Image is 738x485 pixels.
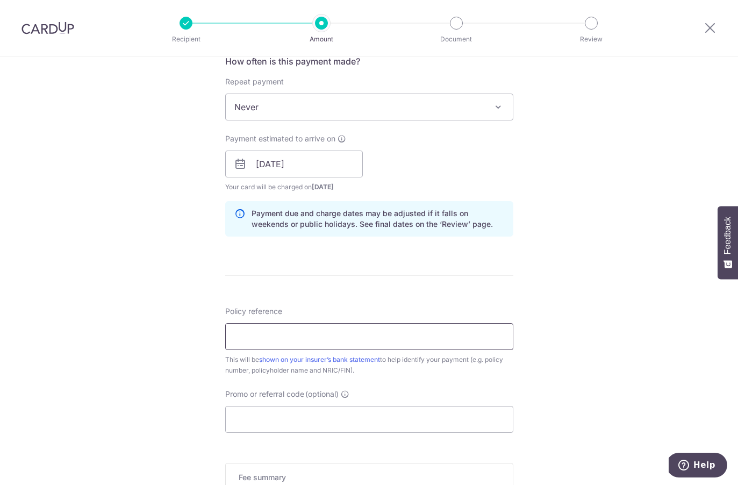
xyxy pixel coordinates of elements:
input: DD / MM / YYYY [225,151,363,177]
p: Document [417,34,496,45]
label: Repeat payment [225,76,284,87]
span: Promo or referral code [225,389,304,400]
iframe: Opens a widget where you can find more information [669,453,727,480]
span: Feedback [723,217,733,254]
h5: How often is this payment made? [225,55,513,68]
p: Review [551,34,631,45]
a: shown on your insurer’s bank statement [259,355,380,363]
p: Amount [282,34,361,45]
button: Feedback - Show survey [718,206,738,279]
h5: Fee summary [239,472,500,483]
p: Recipient [146,34,226,45]
div: This will be to help identify your payment (e.g. policy number, policyholder name and NRIC/FIN). [225,354,513,376]
span: (optional) [305,389,339,400]
span: Never [225,94,513,120]
img: CardUp [22,22,74,34]
label: Policy reference [225,306,282,317]
span: [DATE] [312,183,334,191]
span: Never [226,94,513,120]
span: Payment estimated to arrive on [225,133,335,144]
p: Payment due and charge dates may be adjusted if it falls on weekends or public holidays. See fina... [252,208,504,230]
span: Your card will be charged on [225,182,363,192]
